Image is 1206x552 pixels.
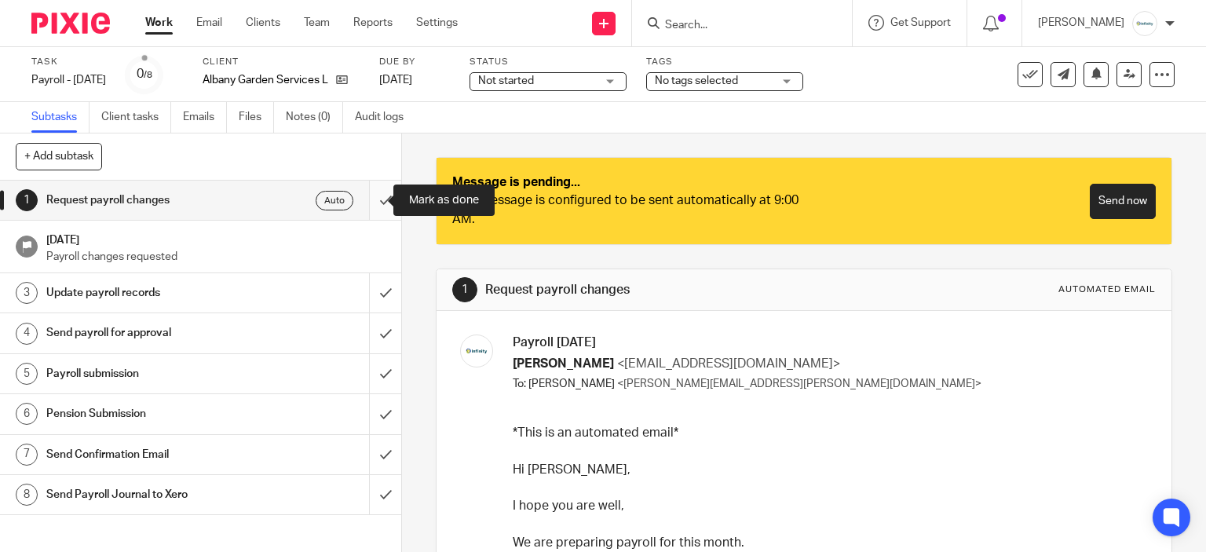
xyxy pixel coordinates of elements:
[513,357,614,370] span: [PERSON_NAME]
[239,102,274,133] a: Files
[478,75,534,86] span: Not started
[1090,184,1156,219] a: Send now
[46,188,251,212] h1: Request payroll changes
[203,56,360,68] label: Client
[355,102,415,133] a: Audit logs
[31,72,106,88] div: Payroll - August 2025
[46,362,251,386] h1: Payroll submission
[46,402,251,426] h1: Pension Submission
[16,403,38,425] div: 6
[1058,283,1156,296] div: Automated email
[16,363,38,385] div: 5
[46,443,251,466] h1: Send Confirmation Email
[101,102,171,133] a: Client tasks
[617,357,840,370] span: <[EMAIL_ADDRESS][DOMAIN_NAME]>
[452,176,580,188] strong: Message is pending...
[353,15,393,31] a: Reports
[31,13,110,34] img: Pixie
[145,15,173,31] a: Work
[203,72,328,88] p: Albany Garden Services Ltd
[16,143,102,170] button: + Add subtask
[513,378,615,389] span: To: [PERSON_NAME]
[416,15,458,31] a: Settings
[183,102,227,133] a: Emails
[470,56,627,68] label: Status
[16,189,38,211] div: 1
[304,15,330,31] a: Team
[452,277,477,302] div: 1
[379,75,412,86] span: [DATE]
[16,444,38,466] div: 7
[46,281,251,305] h1: Update payroll records
[46,321,251,345] h1: Send payroll for approval
[316,191,353,210] div: Auto
[144,71,152,79] small: /8
[655,75,738,86] span: No tags selected
[485,282,837,298] h1: Request payroll changes
[31,102,90,133] a: Subtasks
[460,334,493,367] img: Infinity%20Logo%20with%20Whitespace%20.png
[46,228,386,248] h1: [DATE]
[1132,11,1157,36] img: Infinity%20Logo%20with%20Whitespace%20.png
[16,484,38,506] div: 8
[31,72,106,88] div: Payroll - [DATE]
[663,19,805,33] input: Search
[513,424,1145,442] p: *This is an automated email*
[513,534,1145,552] p: We are preparing payroll for this month.
[16,323,38,345] div: 4
[46,249,386,265] p: Payroll changes requested
[16,282,38,304] div: 3
[286,102,343,133] a: Notes (0)
[646,56,803,68] label: Tags
[617,378,981,389] span: <[PERSON_NAME][EMAIL_ADDRESS][PERSON_NAME][DOMAIN_NAME]>
[1038,15,1124,31] p: [PERSON_NAME]
[46,483,251,506] h1: Send Payroll Journal to Xero
[31,56,106,68] label: Task
[513,334,1145,351] h3: Payroll [DATE]
[137,65,152,83] div: 0
[246,15,280,31] a: Clients
[513,461,1145,479] p: Hi [PERSON_NAME],
[513,497,1145,515] p: I hope you are well,
[196,15,222,31] a: Email
[452,192,804,228] div: This message is configured to be sent automatically at 9:00 AM.
[379,56,450,68] label: Due by
[890,17,951,28] span: Get Support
